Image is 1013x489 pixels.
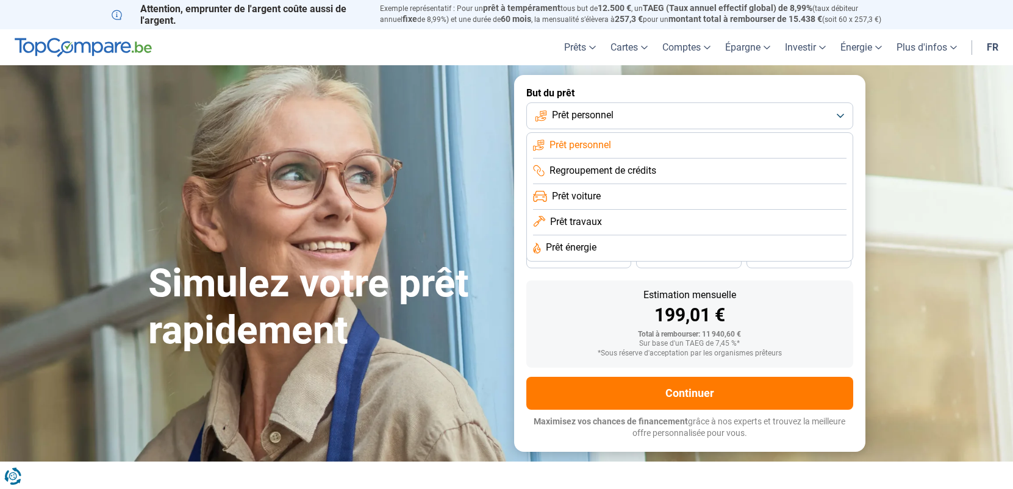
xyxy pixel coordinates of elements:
[15,38,152,57] img: TopCompare
[526,377,853,410] button: Continuer
[148,260,499,354] h1: Simulez votre prêt rapidement
[546,241,596,254] span: Prêt énergie
[552,190,601,203] span: Prêt voiture
[549,138,611,152] span: Prêt personnel
[536,290,843,300] div: Estimation mensuelle
[501,14,531,24] span: 60 mois
[526,102,853,129] button: Prêt personnel
[979,29,1006,65] a: fr
[565,255,592,263] span: 36 mois
[403,14,417,24] span: fixe
[536,306,843,324] div: 199,01 €
[786,255,812,263] span: 24 mois
[380,3,902,25] p: Exemple représentatif : Pour un tous but de , un (taux débiteur annuel de 8,99%) et une durée de ...
[526,416,853,440] p: grâce à nos experts et trouvez la meilleure offre personnalisée pour vous.
[483,3,560,13] span: prêt à tempérament
[550,215,602,229] span: Prêt travaux
[557,29,603,65] a: Prêts
[534,416,688,426] span: Maximisez vos chances de financement
[668,14,822,24] span: montant total à rembourser de 15.438 €
[552,109,614,122] span: Prêt personnel
[549,164,656,177] span: Regroupement de crédits
[598,3,631,13] span: 12.500 €
[675,255,702,263] span: 30 mois
[536,330,843,339] div: Total à rembourser: 11 940,60 €
[889,29,964,65] a: Plus d'infos
[536,349,843,358] div: *Sous réserve d'acceptation par les organismes prêteurs
[778,29,833,65] a: Investir
[655,29,718,65] a: Comptes
[718,29,778,65] a: Épargne
[603,29,655,65] a: Cartes
[112,3,365,26] p: Attention, emprunter de l'argent coûte aussi de l'argent.
[526,87,853,99] label: But du prêt
[833,29,889,65] a: Énergie
[643,3,812,13] span: TAEG (Taux annuel effectif global) de 8,99%
[615,14,643,24] span: 257,3 €
[536,340,843,348] div: Sur base d'un TAEG de 7,45 %*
